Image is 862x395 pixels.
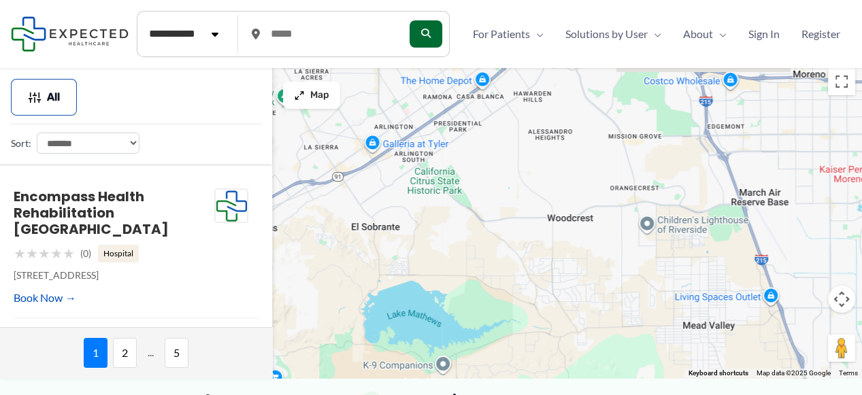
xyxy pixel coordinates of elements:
[689,368,748,378] button: Keyboard shortcuts
[672,24,737,44] a: AboutMenu Toggle
[142,338,159,368] span: ...
[215,189,248,223] img: Expected Healthcare Logo
[113,338,137,368] span: 2
[11,16,129,51] img: Expected Healthcare Logo - side, dark font, small
[737,24,791,44] a: Sign In
[38,241,50,266] span: ★
[791,24,851,44] a: Register
[14,288,76,308] a: Book Now
[828,334,855,362] button: Drag Pegman onto the map to open Street View
[14,187,169,239] a: Encompass Health Rehabilitation [GEOGRAPHIC_DATA]
[28,90,42,104] img: Filter
[50,241,63,266] span: ★
[648,24,661,44] span: Menu Toggle
[47,92,60,102] span: All
[828,68,855,95] button: Toggle fullscreen view
[63,241,75,266] span: ★
[828,286,855,313] button: Map camera controls
[713,24,727,44] span: Menu Toggle
[165,338,188,368] span: 5
[11,79,77,116] button: All
[14,267,214,284] p: [STREET_ADDRESS]
[565,24,648,44] span: Solutions by User
[283,82,340,109] button: Map
[757,369,831,377] span: Map data ©2025 Google
[11,135,31,152] label: Sort:
[530,24,544,44] span: Menu Toggle
[683,24,713,44] span: About
[748,24,780,44] span: Sign In
[473,24,530,44] span: For Patients
[294,90,305,101] img: Maximize
[84,338,107,368] span: 1
[80,245,91,262] span: (0)
[839,369,858,377] a: Terms
[310,90,329,101] span: Map
[26,241,38,266] span: ★
[554,24,672,44] a: Solutions by UserMenu Toggle
[98,245,139,262] span: Hospital
[462,24,554,44] a: For PatientsMenu Toggle
[14,241,26,266] span: ★
[801,24,840,44] span: Register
